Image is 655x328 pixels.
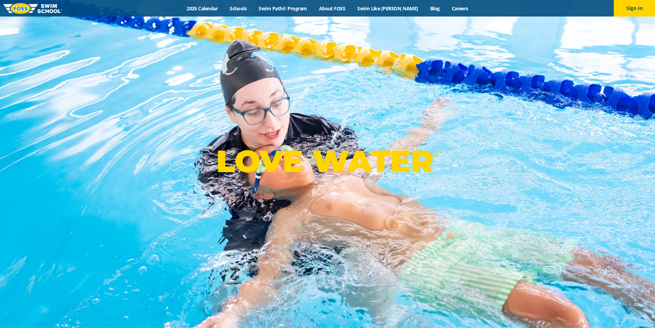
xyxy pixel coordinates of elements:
a: Careers [446,5,474,12]
a: Schools [224,5,253,12]
sup: ® [433,150,439,158]
a: Swim Path® Program [253,5,313,12]
a: Blog [424,5,446,12]
p: LOVE WATER [216,143,439,180]
a: 2025 Calendar [181,5,224,12]
a: About FOSS [313,5,351,12]
img: FOSS Swim School Logo [3,3,62,14]
a: Swim Like [PERSON_NAME] [351,5,424,12]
